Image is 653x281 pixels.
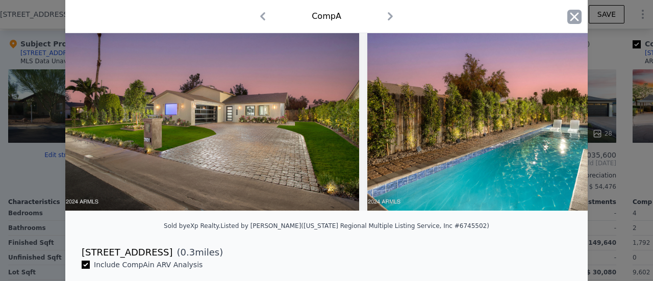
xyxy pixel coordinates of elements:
span: ( miles) [172,245,223,260]
span: 0.3 [181,247,195,258]
span: Include Comp A in ARV Analysis [90,261,207,269]
div: [STREET_ADDRESS] [82,245,172,260]
img: Property Img [65,15,359,211]
div: Sold by eXp Realty . [164,222,220,229]
div: Comp A [312,10,341,22]
div: Listed by [PERSON_NAME] ([US_STATE] Regional Multiple Listing Service, Inc #6745502) [220,222,489,229]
